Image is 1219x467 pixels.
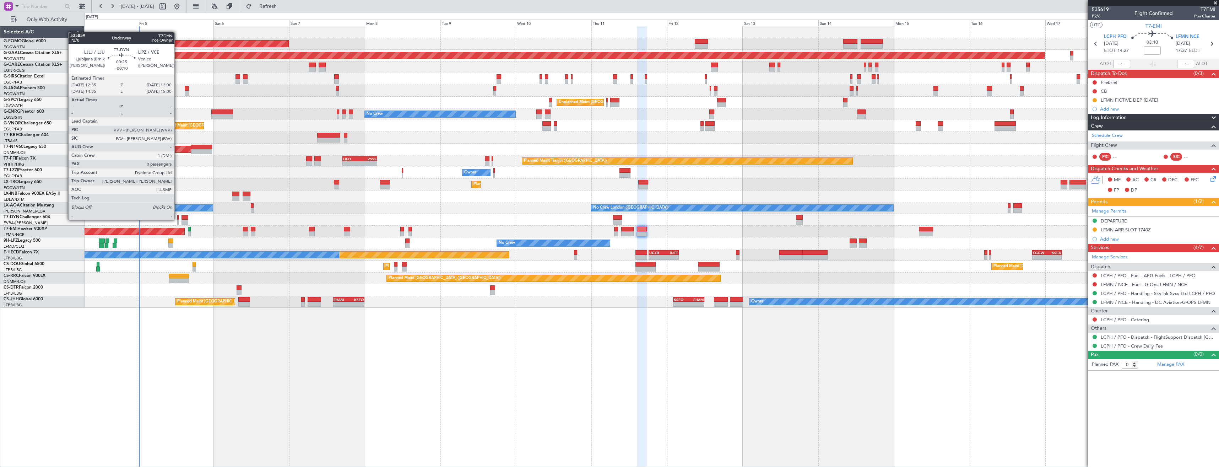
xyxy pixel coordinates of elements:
span: Dispatch Checks and Weather [1091,165,1158,173]
a: EDLW/DTM [4,197,25,202]
div: Mon 15 [894,20,970,26]
a: G-SPCYLegacy 650 [4,98,42,102]
span: T7-DYN [4,215,20,219]
a: LTBA/ISL [4,138,20,144]
a: EGGW/LTN [4,44,25,50]
div: EHAM [689,297,704,302]
a: Manage Permits [1092,208,1126,215]
span: Permits [1091,198,1107,206]
a: G-JAGAPhenom 300 [4,86,45,90]
div: - [1047,255,1061,259]
span: Leg Information [1091,114,1127,122]
a: [PERSON_NAME]/QSA [4,209,45,214]
div: Wed 17 [1045,20,1121,26]
a: LX-TROLegacy 650 [4,180,42,184]
span: [DATE] - [DATE] [121,3,154,10]
a: LX-INBFalcon 900EX EASy II [4,192,60,196]
span: Pax [1091,351,1099,359]
span: Dispatch To-Dos [1091,70,1127,78]
span: ATOT [1100,60,1111,68]
span: ELDT [1189,47,1200,54]
div: UGTB [649,251,663,255]
a: LFMN/NCE [4,232,25,237]
input: --:-- [1113,60,1130,68]
span: MF [1114,177,1121,184]
span: (1/2) [1193,198,1204,205]
span: CS-DTR [4,285,19,290]
div: Fri 12 [667,20,743,26]
span: T7-LZZI [4,168,18,172]
div: RJTT [664,251,678,255]
div: - - [1184,154,1200,160]
div: CB [1101,88,1107,94]
span: T7-N1960 [4,145,23,149]
a: G-GAALCessna Citation XLS+ [4,51,62,55]
a: CS-RRCFalcon 900LX [4,274,45,278]
span: FFC [1191,177,1199,184]
div: - [349,302,364,306]
span: Others [1091,324,1106,333]
span: CS-RRC [4,274,19,278]
span: T7-EMI [1145,22,1162,30]
span: T7-FFI [4,156,16,161]
span: G-VNOR [4,121,21,125]
div: KSFO [674,297,689,302]
button: Refresh [243,1,285,12]
span: F-HECD [4,250,19,254]
div: Planned Maint [GEOGRAPHIC_DATA] ([GEOGRAPHIC_DATA]) [92,74,204,84]
a: LFPB/LBG [4,256,22,261]
div: - [360,161,376,166]
a: LX-AOACitation Mustang [4,203,54,208]
span: FP [1114,187,1119,194]
a: Manage PAX [1157,361,1184,368]
div: [DATE] [86,14,98,20]
span: LX-TRO [4,180,19,184]
span: G-SIRS [4,74,17,79]
span: CS-DOU [4,262,20,266]
div: - [334,302,349,306]
a: T7-LZZIPraetor 600 [4,168,42,172]
a: LFMN / NCE - Handling - DC Aviation-G-OPS LFMN [1101,299,1210,305]
a: 9H-LPZLegacy 500 [4,238,40,243]
span: T7-BRE [4,133,18,137]
a: EGGW/LTN [4,185,25,190]
a: DNMM/LOS [4,279,26,284]
div: EHAM [334,297,349,302]
a: LCPH / PFO - Fuel - AEG Fuels - LCPH / PFO [1101,273,1196,279]
div: Fri 5 [138,20,213,26]
div: KSEA [1047,251,1061,255]
div: PIC [1099,153,1111,161]
a: CS-DOUGlobal 6500 [4,262,44,266]
div: Tue 16 [970,20,1045,26]
span: Crew [1091,122,1103,130]
a: LFMN / NCE - Fuel - G-Ops LFMN / NCE [1101,281,1187,288]
a: LFMD/CEQ [4,244,24,249]
div: DEPARTURE [1101,218,1127,224]
span: LX-INB [4,192,17,196]
a: EVRA/[PERSON_NAME] [4,220,48,226]
a: LFPB/LBG [4,302,22,308]
a: LCPH / PFO - Dispatch - FlightSupport Dispatch [GEOGRAPHIC_DATA] [1101,334,1215,340]
a: F-HECDFalcon 7X [4,250,39,254]
div: Tue 9 [440,20,516,26]
span: 14:27 [1117,47,1129,54]
span: LX-AOA [4,203,20,208]
div: Planned Maint [GEOGRAPHIC_DATA] ([GEOGRAPHIC_DATA]) [385,261,497,272]
a: Manage Services [1092,254,1127,261]
div: Add new [1100,106,1215,112]
a: G-SIRSCitation Excel [4,74,44,79]
span: AC [1132,177,1139,184]
div: SIC [1170,153,1182,161]
div: - - [1113,154,1129,160]
a: LCPH / PFO - Catering [1101,317,1149,323]
a: EGLF/FAB [4,173,22,179]
span: Only With Activity [18,17,75,22]
a: EGNR/CEG [4,68,25,73]
div: Thu 11 [591,20,667,26]
a: EGLF/FAB [4,127,22,132]
div: ZSSS [360,157,376,161]
div: Thu 4 [62,20,138,26]
div: Sun 14 [818,20,894,26]
a: CS-DTRFalcon 2000 [4,285,43,290]
span: 9H-LPZ [4,238,18,243]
